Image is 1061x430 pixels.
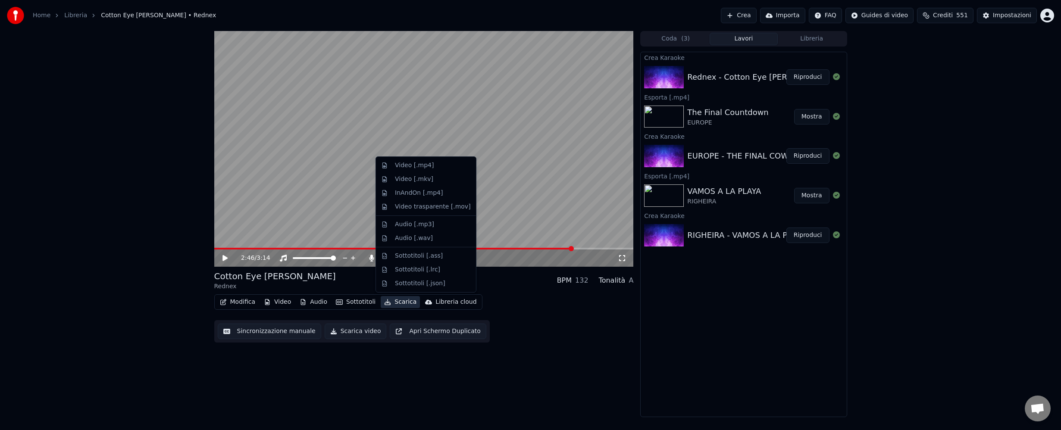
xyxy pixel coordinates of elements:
[214,270,336,282] div: Cotton Eye [PERSON_NAME]
[977,8,1037,23] button: Impostazioni
[687,71,833,83] div: Rednex - Cotton Eye [PERSON_NAME]
[641,210,846,221] div: Crea Karaoke
[809,8,842,23] button: FAQ
[257,254,270,262] span: 3:14
[296,296,331,308] button: Audio
[214,282,336,291] div: Rednex
[395,189,443,197] div: InAndOn [.mp4]
[260,296,294,308] button: Video
[641,131,846,141] div: Crea Karaoke
[557,275,572,286] div: BPM
[641,92,846,102] div: Esporta [.mp4]
[381,296,420,308] button: Scarica
[933,11,953,20] span: Crediti
[64,11,87,20] a: Libreria
[778,33,846,45] button: Libreria
[395,252,443,260] div: Sottotitoli [.ass]
[786,227,829,243] button: Riproduci
[681,34,690,43] span: ( 3 )
[33,11,50,20] a: Home
[687,185,761,197] div: VAMOS A LA PLAYA
[687,229,806,241] div: RIGHEIRA - VAMOS A LA PLAYA
[435,298,476,306] div: Libreria cloud
[794,188,829,203] button: Mostra
[687,106,768,118] div: The Final Countdown
[395,161,434,170] div: Video [.mp4]
[917,8,973,23] button: Crediti551
[687,118,768,127] div: EUROPE
[641,171,846,181] div: Esporta [.mp4]
[687,150,845,162] div: EUROPE - THE FINAL COWNTDOWN EDIT
[395,265,440,274] div: Sottotitoli [.lrc]
[786,69,829,85] button: Riproduci
[687,197,761,206] div: RIGHEIRA
[390,324,486,339] button: Apri Schermo Duplicato
[395,175,433,184] div: Video [.mkv]
[845,8,914,23] button: Guides di video
[710,33,778,45] button: Lavori
[395,203,471,211] div: Video trasparente [.mov]
[629,275,633,286] div: A
[641,52,846,62] div: Crea Karaoke
[956,11,968,20] span: 551
[599,275,626,286] div: Tonalità
[395,279,445,288] div: Sottotitoli [.json]
[993,11,1031,20] div: Impostazioni
[794,109,829,125] button: Mostra
[786,148,829,164] button: Riproduci
[760,8,805,23] button: Importa
[241,254,254,262] span: 2:46
[575,275,588,286] div: 132
[7,7,24,24] img: youka
[101,11,216,20] span: Cotton Eye [PERSON_NAME] • Rednex
[241,254,262,262] div: /
[216,296,259,308] button: Modifica
[325,324,387,339] button: Scarica video
[1025,396,1051,421] div: Aprire la chat
[721,8,756,23] button: Crea
[395,234,433,243] div: Audio [.wav]
[332,296,379,308] button: Sottotitoli
[33,11,216,20] nav: breadcrumb
[218,324,321,339] button: Sincronizzazione manuale
[642,33,710,45] button: Coda
[395,220,434,229] div: Audio [.mp3]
